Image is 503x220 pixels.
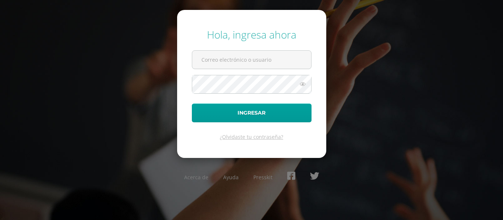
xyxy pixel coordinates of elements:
[223,174,239,181] a: Ayuda
[220,133,283,140] a: ¿Olvidaste tu contraseña?
[192,51,311,69] input: Correo electrónico o usuario
[192,104,312,122] button: Ingresar
[253,174,272,181] a: Presskit
[184,174,208,181] a: Acerca de
[192,28,312,42] div: Hola, ingresa ahora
